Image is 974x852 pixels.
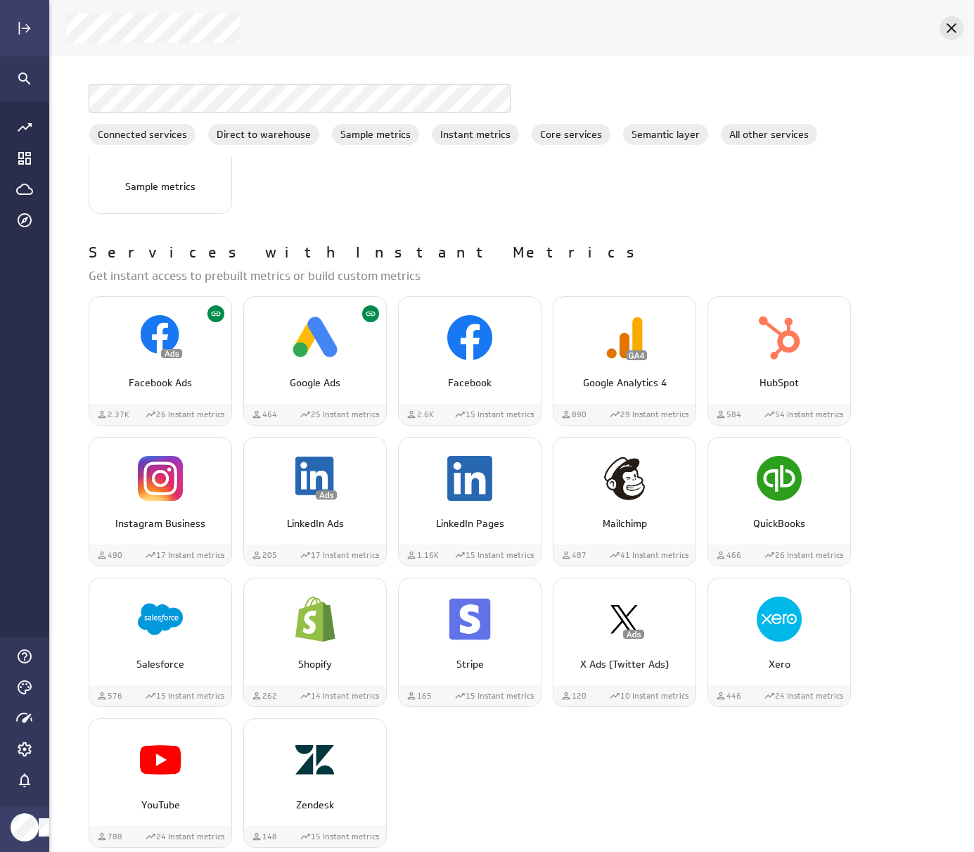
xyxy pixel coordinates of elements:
img: image4306954046458545148.png [138,456,183,501]
svg: Connected [210,308,222,319]
div: Used by 584 customers [715,409,741,421]
div: Core services [531,123,611,146]
div: Pre-built, curated metrics that help you visualize your essential data faster [145,690,224,702]
div: Expand [13,16,37,40]
div: Zendesk [243,718,387,848]
span: 15 Instant metrics [311,831,379,843]
span: 25 Instant metrics [311,409,379,421]
div: Pre-built, curated metrics that help you visualize your essential data faster [609,690,688,702]
svg: Themes [16,679,33,696]
div: Account and settings [13,737,37,761]
span: 17 Instant metrics [156,549,224,561]
div: Semantic layer [622,123,709,146]
div: Used by 446 customers [715,690,741,702]
span: 148 [262,831,277,843]
span: 15 Instant metrics [466,549,534,561]
span: Core services [532,127,610,142]
span: 1.16K [417,549,439,561]
span: 584 [726,409,741,421]
div: Used by 205 customers [251,549,277,561]
span: 788 [108,831,122,843]
div: Help & PowerMetrics Assistant [13,644,37,668]
img: image1700648537334601302.png [293,456,338,501]
div: Used by 487 customers [560,549,587,561]
div: Used by 148 customers [251,831,277,843]
div: Used by 2,596 customers [406,409,434,421]
div: Used by 576 customers [96,690,122,702]
span: Connected services [89,127,196,142]
img: image1188255476925555105.png [293,597,338,642]
div: Pre-built, curated metrics that help you visualize your essential data faster [609,409,688,421]
div: Shopify [243,578,387,707]
div: YouTube [89,718,232,848]
span: 15 Instant metrics [156,690,224,702]
img: image7564060139242519776.png [138,597,183,642]
svg: Connected [365,308,376,319]
span: 205 [262,549,277,561]
span: 26 Instant metrics [775,549,843,561]
div: Themes [13,675,37,699]
div: Stripe [398,578,542,707]
p: Google Analytics 4 [568,376,681,390]
div: Pre-built, curated metrics that help you visualize your essential data faster [454,549,534,561]
p: X Ads (Twitter Ads) [568,657,681,672]
img: image1699312278884581519.png [757,597,802,642]
span: 464 [262,409,277,421]
img: image8356082734611585169.png [293,737,338,782]
div: Salesforce [89,578,232,707]
span: 2.37K [108,409,129,421]
div: Used by 120 customers [560,690,587,702]
div: Pre-built, curated metrics that help you visualize your essential data faster [300,831,379,843]
div: Instant metrics [431,123,520,146]
p: Zendesk [259,798,371,813]
span: 576 [108,690,122,702]
span: Instant metrics [432,127,519,142]
p: Xero [723,657,835,672]
div: Used by 890 customers [560,409,587,421]
p: LinkedIn Pages [414,516,526,531]
div: Pre-built, curated metrics that help you visualize your essential data faster [300,690,379,702]
div: Facebook Ads [89,296,232,426]
p: HubSpot [723,376,835,390]
span: 890 [572,409,587,421]
img: image2702108976787847277.png [138,737,183,782]
div: Used by 2,367 customers [96,409,129,421]
span: 24 Instant metrics [775,690,843,702]
p: LinkedIn Ads [259,516,371,531]
p: Services with Instant Metrics [89,242,648,265]
div: LinkedIn Pages [398,437,542,566]
div: Pre-built, curated metrics that help you visualize your essential data faster [454,690,534,702]
div: Connected services [89,123,196,146]
div: Pre-built, curated metrics that help you visualize your essential data faster [764,690,843,702]
div: Pre-built, curated metrics that help you visualize your essential data faster [454,409,534,421]
div: X Ads (Twitter Ads) [553,578,696,707]
div: Pre-built, curated metrics that help you visualize your essential data faster [300,549,379,561]
p: Google Ads [259,376,371,390]
span: 2.6K [417,409,434,421]
div: Cancel [940,16,963,40]
div: Pre-built, curated metrics that help you visualize your essential data faster [145,409,224,421]
img: image4183868744798145679.png [602,456,647,501]
div: Mailchimp [553,437,696,566]
p: QuickBooks [723,516,835,531]
div: LinkedIn Ads [243,437,387,566]
div: Pre-built, curated metrics that help you visualize your essential data faster [609,549,688,561]
div: Notifications [13,768,37,792]
span: Sample metrics [332,127,419,142]
span: 17 Instant metrics [311,549,379,561]
div: Pre-built, curated metrics that help you visualize your essential data faster [764,409,843,421]
img: image5975910451985907682.png [602,597,647,642]
div: Xero [707,578,851,707]
img: image653538761856308429.png [138,315,183,360]
span: Semantic layer [623,127,708,142]
div: Used by 262 customers [251,690,277,702]
span: 24 Instant metrics [156,831,224,843]
div: Google Analytics 4 [553,296,696,426]
img: image8173474340458021267.png [602,315,647,360]
div: Used by 464 customers [251,409,277,421]
div: All other services [720,123,818,146]
span: 446 [726,690,741,702]
div: Direct to warehouse [207,123,320,146]
svg: Account and settings [16,741,33,758]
